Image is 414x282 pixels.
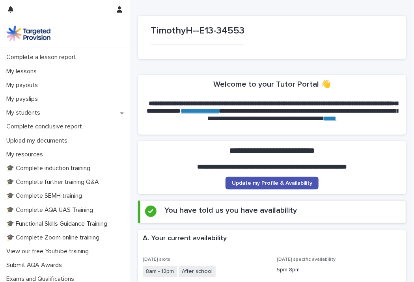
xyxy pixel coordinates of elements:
[179,266,216,277] span: After school
[232,180,312,186] span: Update my Profile & Availability
[3,206,99,214] p: 🎓 Complete AQA UAS Training
[3,220,114,228] p: 🎓 Functional Skills Guidance Training
[6,26,50,41] img: M5nRWzHhSzIhMunXDL62
[3,68,43,75] p: My lessons
[3,109,47,117] p: My students
[3,95,44,103] p: My payslips
[3,54,82,61] p: Complete a lesson report
[226,177,319,189] a: Update my Profile & Availability
[3,137,74,145] p: Upload my documents
[3,248,95,255] p: View our free Youtube training
[143,266,177,277] span: 8am - 12pm
[3,178,105,186] p: 🎓 Complete further training Q&A
[213,80,331,89] h2: Welcome to your Tutor Portal 👋
[3,123,88,130] p: Complete conclusive report
[3,82,44,89] p: My payouts
[3,165,97,172] p: 🎓 Complete induction training
[143,257,170,262] span: [DATE] slots
[143,234,227,243] h2: A. Your current availability
[277,266,401,274] p: 5pm-8pm
[151,25,244,37] p: TimothyH--E13-34553
[3,234,106,241] p: 🎓 Complete Zoom online training
[3,151,49,158] p: My resources
[277,257,336,262] span: [DATE] specific availability
[164,206,297,215] h2: You have told us you have availability
[3,262,68,269] p: Submit AQA Awards
[3,192,88,200] p: 🎓 Complete SEMH training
